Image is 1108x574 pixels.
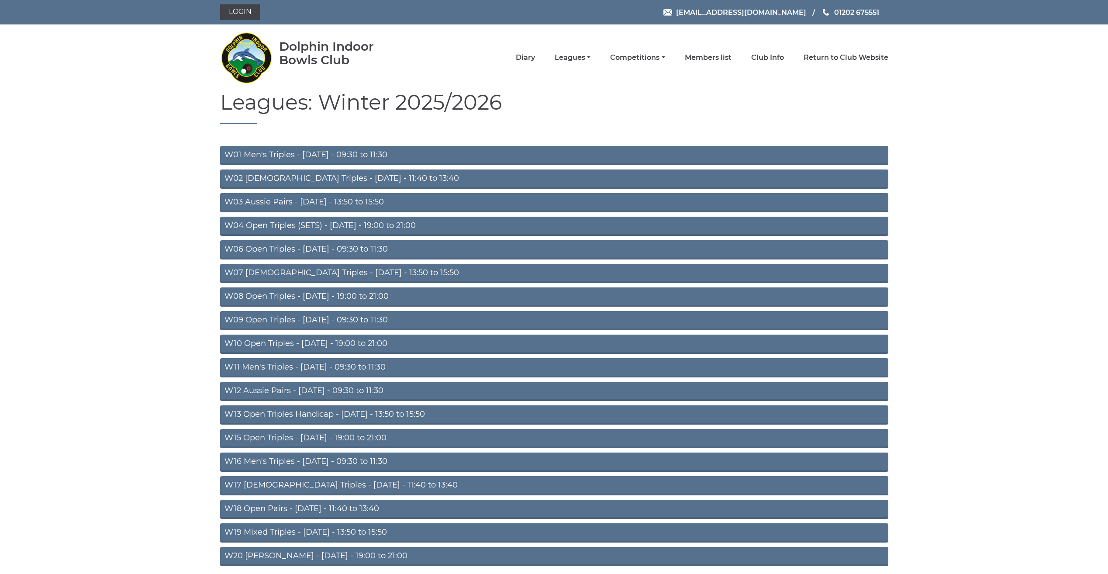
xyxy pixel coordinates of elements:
[220,358,888,377] a: W11 Men's Triples - [DATE] - 09:30 to 11:30
[220,146,888,165] a: W01 Men's Triples - [DATE] - 09:30 to 11:30
[220,382,888,401] a: W12 Aussie Pairs - [DATE] - 09:30 to 11:30
[220,476,888,495] a: W17 [DEMOGRAPHIC_DATA] Triples - [DATE] - 11:40 to 13:40
[822,7,879,18] a: Phone us 01202 675551
[663,7,806,18] a: Email [EMAIL_ADDRESS][DOMAIN_NAME]
[610,53,665,62] a: Competitions
[834,8,879,16] span: 01202 675551
[220,264,888,283] a: W07 [DEMOGRAPHIC_DATA] Triples - [DATE] - 13:50 to 15:50
[279,40,402,67] div: Dolphin Indoor Bowls Club
[220,4,260,20] a: Login
[804,53,888,62] a: Return to Club Website
[220,547,888,566] a: W20 [PERSON_NAME] - [DATE] - 19:00 to 21:00
[220,240,888,259] a: W06 Open Triples - [DATE] - 09:30 to 11:30
[685,53,732,62] a: Members list
[751,53,784,62] a: Club Info
[220,500,888,519] a: W18 Open Pairs - [DATE] - 11:40 to 13:40
[220,287,888,307] a: W08 Open Triples - [DATE] - 19:00 to 21:00
[220,217,888,236] a: W04 Open Triples (SETS) - [DATE] - 19:00 to 21:00
[220,311,888,330] a: W09 Open Triples - [DATE] - 09:30 to 11:30
[220,169,888,189] a: W02 [DEMOGRAPHIC_DATA] Triples - [DATE] - 11:40 to 13:40
[220,405,888,425] a: W13 Open Triples Handicap - [DATE] - 13:50 to 15:50
[676,8,806,16] span: [EMAIL_ADDRESS][DOMAIN_NAME]
[663,9,672,16] img: Email
[516,53,535,62] a: Diary
[220,429,888,448] a: W15 Open Triples - [DATE] - 19:00 to 21:00
[555,53,590,62] a: Leagues
[220,453,888,472] a: W16 Men's Triples - [DATE] - 09:30 to 11:30
[220,335,888,354] a: W10 Open Triples - [DATE] - 19:00 to 21:00
[220,91,888,124] h1: Leagues: Winter 2025/2026
[220,193,888,212] a: W03 Aussie Pairs - [DATE] - 13:50 to 15:50
[823,9,829,16] img: Phone us
[220,523,888,543] a: W19 Mixed Triples - [DATE] - 13:50 to 15:50
[220,27,273,88] img: Dolphin Indoor Bowls Club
